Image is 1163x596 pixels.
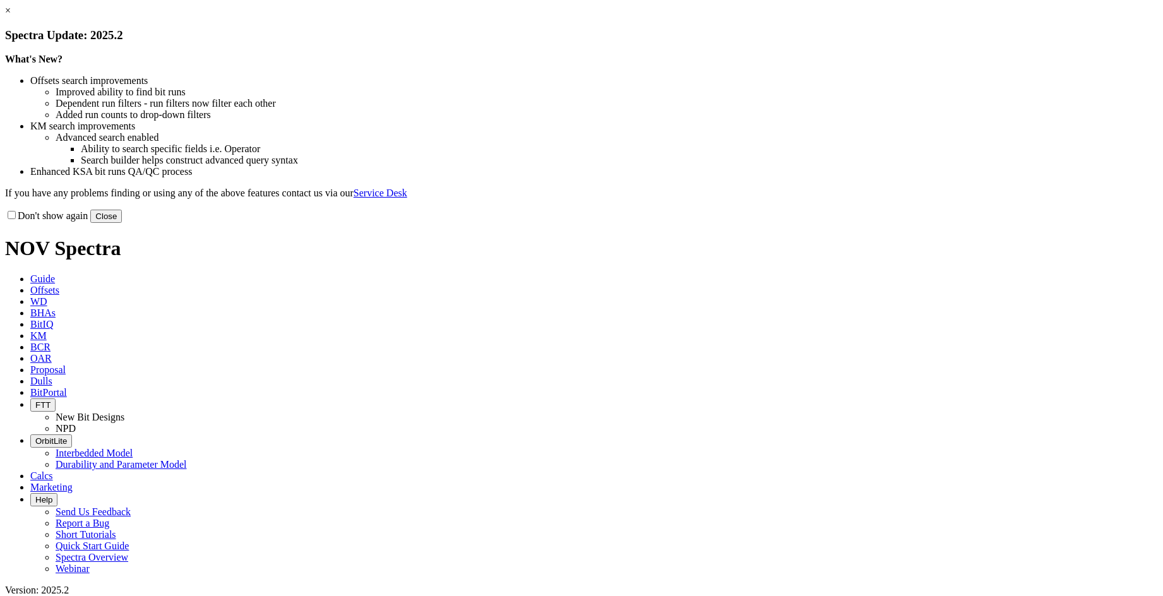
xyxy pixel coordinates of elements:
button: Close [90,210,122,223]
span: KM [30,330,47,341]
div: Version: 2025.2 [5,585,1158,596]
span: WD [30,296,47,307]
span: Calcs [30,470,53,481]
span: Dulls [30,376,52,386]
a: NPD [56,423,76,434]
li: Advanced search enabled [56,132,1158,143]
li: KM search improvements [30,121,1158,132]
a: Short Tutorials [56,529,116,540]
a: Interbedded Model [56,448,133,458]
span: Offsets [30,285,59,295]
span: Proposal [30,364,66,375]
a: Spectra Overview [56,552,128,563]
input: Don't show again [8,211,16,219]
a: Report a Bug [56,518,109,528]
p: If you have any problems finding or using any of the above features contact us via our [5,188,1158,199]
span: BitIQ [30,319,53,330]
li: Ability to search specific fields i.e. Operator [81,143,1158,155]
a: × [5,5,11,16]
span: OAR [30,353,52,364]
a: New Bit Designs [56,412,124,422]
li: Dependent run filters - run filters now filter each other [56,98,1158,109]
a: Durability and Parameter Model [56,459,187,470]
li: Improved ability to find bit runs [56,86,1158,98]
a: Quick Start Guide [56,540,129,551]
li: Search builder helps construct advanced query syntax [81,155,1158,166]
li: Enhanced KSA bit runs QA/QC process [30,166,1158,177]
a: Send Us Feedback [56,506,131,517]
span: Help [35,495,52,504]
li: Added run counts to drop-down filters [56,109,1158,121]
span: BitPortal [30,387,67,398]
span: FTT [35,400,51,410]
a: Webinar [56,563,90,574]
li: Offsets search improvements [30,75,1158,86]
span: BCR [30,342,51,352]
h1: NOV Spectra [5,237,1158,260]
span: Marketing [30,482,73,492]
strong: What's New? [5,54,63,64]
a: Service Desk [354,188,407,198]
label: Don't show again [5,210,88,221]
span: OrbitLite [35,436,67,446]
span: BHAs [30,307,56,318]
span: Guide [30,273,55,284]
h3: Spectra Update: 2025.2 [5,28,1158,42]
